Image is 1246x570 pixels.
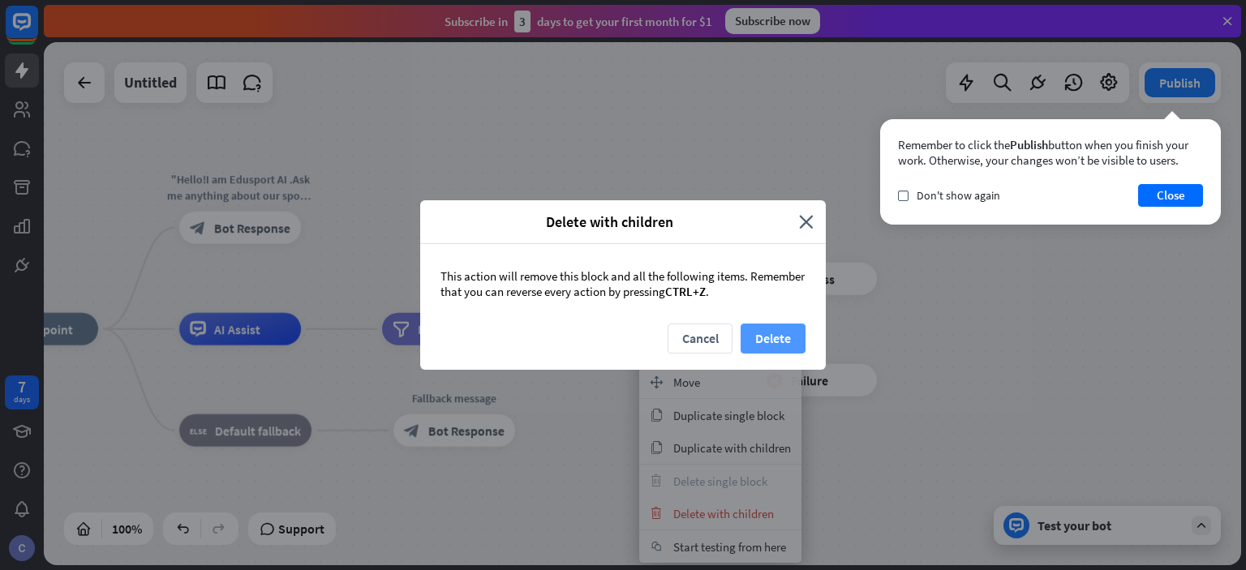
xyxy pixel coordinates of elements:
[432,212,787,231] span: Delete with children
[1138,184,1203,207] button: Close
[799,212,814,231] i: close
[741,324,806,354] button: Delete
[420,244,826,324] div: This action will remove this block and all the following items. Remember that you can reverse eve...
[917,188,1000,203] span: Don't show again
[898,137,1203,168] div: Remember to click the button when you finish your work. Otherwise, your changes won’t be visible ...
[665,284,706,299] span: CTRL+Z
[668,324,733,354] button: Cancel
[13,6,62,55] button: Open LiveChat chat widget
[1010,137,1048,152] span: Publish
